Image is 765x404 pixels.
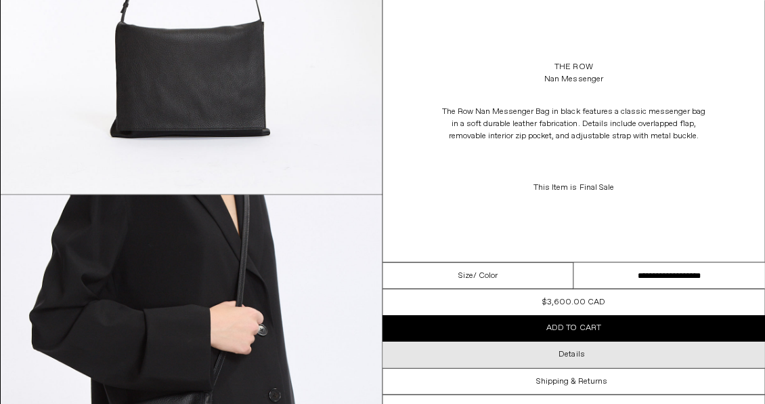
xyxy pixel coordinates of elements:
h3: Details [559,349,584,359]
span: Add to cart [546,322,600,333]
span: Size [458,269,473,281]
span: / Color [473,269,498,281]
button: Add to cart [383,315,764,340]
div: $3,600.00 CAD [542,296,605,308]
p: This Item is Final Sale [438,175,709,201]
a: The Row [554,61,592,73]
p: The Row Nan Messenger Bag in black features a classic messenger bag in a soft durable leather fab... [438,99,709,149]
h3: Shipping & Returns [536,376,607,386]
div: Nan Messenger [544,73,603,85]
